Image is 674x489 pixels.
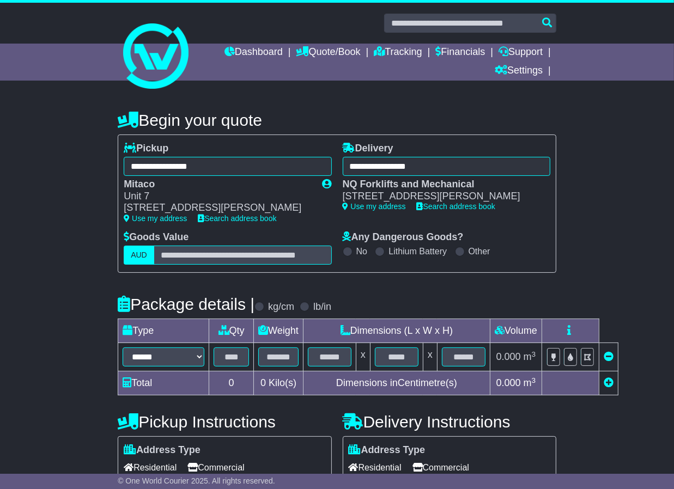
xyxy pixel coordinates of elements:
td: Weight [254,319,303,343]
td: Dimensions in Centimetre(s) [303,371,490,395]
td: Kilo(s) [254,371,303,395]
a: Search address book [417,202,495,211]
h4: Begin your quote [118,111,556,129]
a: Remove this item [604,351,614,362]
label: Delivery [343,143,393,155]
a: Add new item [604,377,614,388]
sup: 3 [532,376,536,384]
label: kg/cm [268,301,294,313]
div: [STREET_ADDRESS][PERSON_NAME] [124,202,311,214]
a: Settings [495,62,543,81]
label: Address Type [124,444,201,456]
label: Any Dangerous Goods? [343,231,464,243]
h4: Package details | [118,295,254,313]
td: Type [118,319,209,343]
label: Pickup [124,143,168,155]
div: Unit 7 [124,191,311,203]
a: Quote/Book [296,44,361,62]
td: Dimensions (L x W x H) [303,319,490,343]
span: Residential [124,459,177,476]
span: © One World Courier 2025. All rights reserved. [118,476,275,485]
h4: Delivery Instructions [343,413,556,431]
label: Address Type [349,444,426,456]
a: Use my address [124,214,187,223]
span: m [524,351,536,362]
label: lb/in [313,301,331,313]
a: Tracking [374,44,422,62]
span: 0 [260,377,266,388]
label: No [356,246,367,256]
a: Dashboard [224,44,283,62]
a: Use my address [343,202,406,211]
td: Volume [490,319,542,343]
td: 0 [209,371,254,395]
span: 0.000 [496,351,521,362]
span: Commercial [187,459,244,476]
label: AUD [124,246,154,265]
span: 0.000 [496,377,521,388]
label: Goods Value [124,231,189,243]
h4: Pickup Instructions [118,413,331,431]
div: NQ Forklifts and Mechanical [343,179,539,191]
div: [STREET_ADDRESS][PERSON_NAME] [343,191,539,203]
label: Other [469,246,490,256]
td: x [423,343,437,371]
sup: 3 [532,350,536,358]
span: Residential [349,459,402,476]
span: m [524,377,536,388]
label: Lithium Battery [388,246,447,256]
a: Financials [435,44,485,62]
td: Total [118,371,209,395]
span: Commercial [412,459,469,476]
a: Search address book [198,214,276,223]
td: x [356,343,370,371]
td: Qty [209,319,254,343]
a: Support [499,44,543,62]
div: Mitaco [124,179,311,191]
